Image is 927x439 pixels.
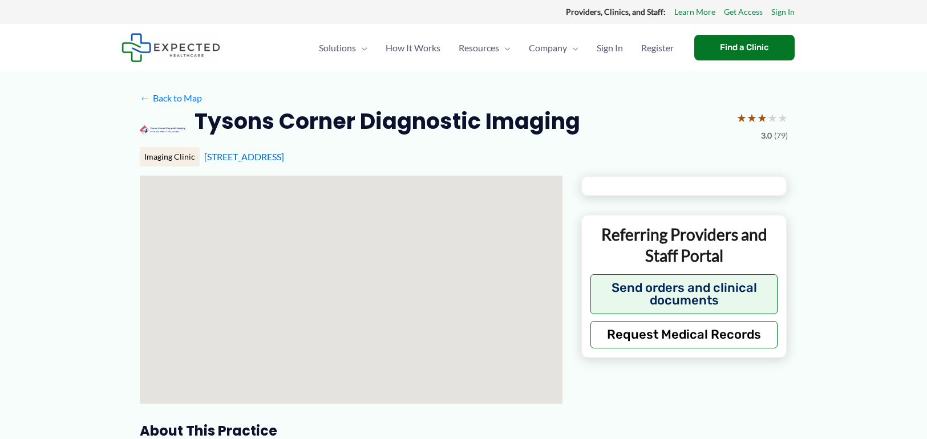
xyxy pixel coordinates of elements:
[767,107,778,128] span: ★
[736,107,747,128] span: ★
[724,5,763,19] a: Get Access
[140,147,200,166] div: Imaging Clinic
[520,28,588,68] a: CompanyMenu Toggle
[310,28,377,68] a: SolutionsMenu Toggle
[122,33,220,62] img: Expected Healthcare Logo - side, dark font, small
[356,28,367,68] span: Menu Toggle
[632,28,683,68] a: Register
[694,35,795,60] a: Find a Clinic
[459,28,499,68] span: Resources
[386,28,440,68] span: How It Works
[195,107,580,135] h2: Tysons Corner Diagnostic Imaging
[674,5,715,19] a: Learn More
[590,321,778,348] button: Request Medical Records
[597,28,623,68] span: Sign In
[566,7,666,17] strong: Providers, Clinics, and Staff:
[529,28,567,68] span: Company
[567,28,578,68] span: Menu Toggle
[140,90,202,107] a: ←Back to Map
[641,28,674,68] span: Register
[757,107,767,128] span: ★
[204,151,284,162] a: [STREET_ADDRESS]
[590,224,778,266] p: Referring Providers and Staff Portal
[771,5,795,19] a: Sign In
[590,274,778,314] button: Send orders and clinical documents
[310,28,683,68] nav: Primary Site Navigation
[499,28,511,68] span: Menu Toggle
[140,92,151,103] span: ←
[319,28,356,68] span: Solutions
[761,128,772,143] span: 3.0
[747,107,757,128] span: ★
[778,107,788,128] span: ★
[588,28,632,68] a: Sign In
[774,128,788,143] span: (79)
[377,28,450,68] a: How It Works
[450,28,520,68] a: ResourcesMenu Toggle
